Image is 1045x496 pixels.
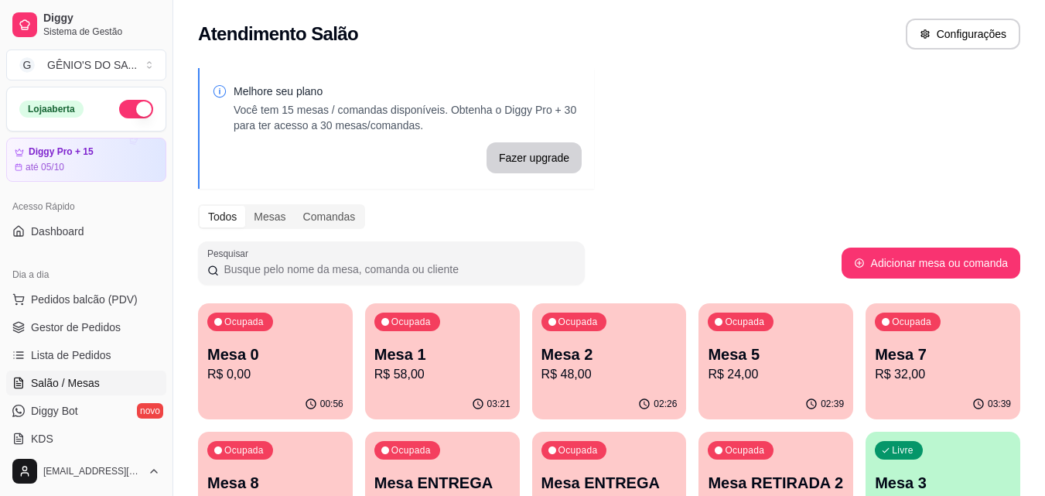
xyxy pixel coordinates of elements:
[6,315,166,340] a: Gestor de Pedidos
[541,472,678,494] p: Mesa ENTREGA
[6,287,166,312] button: Pedidos balcão (PDV)
[558,444,598,457] p: Ocupada
[31,403,78,419] span: Diggy Bot
[6,426,166,451] a: KDS
[43,465,142,477] span: [EMAIL_ADDRESS][DOMAIN_NAME]
[295,206,364,227] div: Comandas
[892,444,914,457] p: Livre
[842,248,1020,279] button: Adicionar mesa ou comanda
[6,194,166,219] div: Acesso Rápido
[698,303,853,419] button: OcupadaMesa 5R$ 24,0002:39
[654,398,677,410] p: 02:26
[43,12,160,26] span: Diggy
[374,365,511,384] p: R$ 58,00
[708,365,844,384] p: R$ 24,00
[31,320,121,335] span: Gestor de Pedidos
[821,398,844,410] p: 02:39
[391,444,431,457] p: Ocupada
[6,343,166,368] a: Lista de Pedidos
[224,444,264,457] p: Ocupada
[43,26,160,38] span: Sistema de Gestão
[6,6,166,43] a: DiggySistema de Gestão
[725,444,764,457] p: Ocupada
[6,262,166,287] div: Dia a dia
[391,316,431,328] p: Ocupada
[31,347,111,363] span: Lista de Pedidos
[906,19,1020,50] button: Configurações
[207,365,343,384] p: R$ 0,00
[487,142,582,173] button: Fazer upgrade
[558,316,598,328] p: Ocupada
[234,102,582,133] p: Você tem 15 mesas / comandas disponíveis. Obtenha o Diggy Pro + 30 para ter acesso a 30 mesas/com...
[207,472,343,494] p: Mesa 8
[119,100,153,118] button: Alterar Status
[31,292,138,307] span: Pedidos balcão (PDV)
[6,453,166,490] button: [EMAIL_ADDRESS][DOMAIN_NAME]
[708,344,844,365] p: Mesa 5
[198,22,358,46] h2: Atendimento Salão
[47,57,137,73] div: GÊNIO'S DO SA ...
[6,50,166,80] button: Select a team
[365,303,520,419] button: OcupadaMesa 1R$ 58,0003:21
[234,84,582,99] p: Melhore seu plano
[207,247,254,260] label: Pesquisar
[31,431,53,446] span: KDS
[207,344,343,365] p: Mesa 0
[875,365,1011,384] p: R$ 32,00
[6,399,166,423] a: Diggy Botnovo
[866,303,1020,419] button: OcupadaMesa 7R$ 32,0003:39
[245,206,294,227] div: Mesas
[541,365,678,384] p: R$ 48,00
[487,398,511,410] p: 03:21
[988,398,1011,410] p: 03:39
[6,371,166,395] a: Salão / Mesas
[708,472,844,494] p: Mesa RETIRADA 2
[532,303,687,419] button: OcupadaMesa 2R$ 48,0002:26
[31,224,84,239] span: Dashboard
[6,138,166,182] a: Diggy Pro + 15até 05/10
[200,206,245,227] div: Todos
[892,316,931,328] p: Ocupada
[725,316,764,328] p: Ocupada
[374,344,511,365] p: Mesa 1
[6,219,166,244] a: Dashboard
[19,101,84,118] div: Loja aberta
[31,375,100,391] span: Salão / Mesas
[320,398,343,410] p: 00:56
[29,146,94,158] article: Diggy Pro + 15
[875,472,1011,494] p: Mesa 3
[198,303,353,419] button: OcupadaMesa 0R$ 0,0000:56
[19,57,35,73] span: G
[875,344,1011,365] p: Mesa 7
[26,161,64,173] article: até 05/10
[219,262,575,277] input: Pesquisar
[224,316,264,328] p: Ocupada
[541,344,678,365] p: Mesa 2
[374,472,511,494] p: Mesa ENTREGA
